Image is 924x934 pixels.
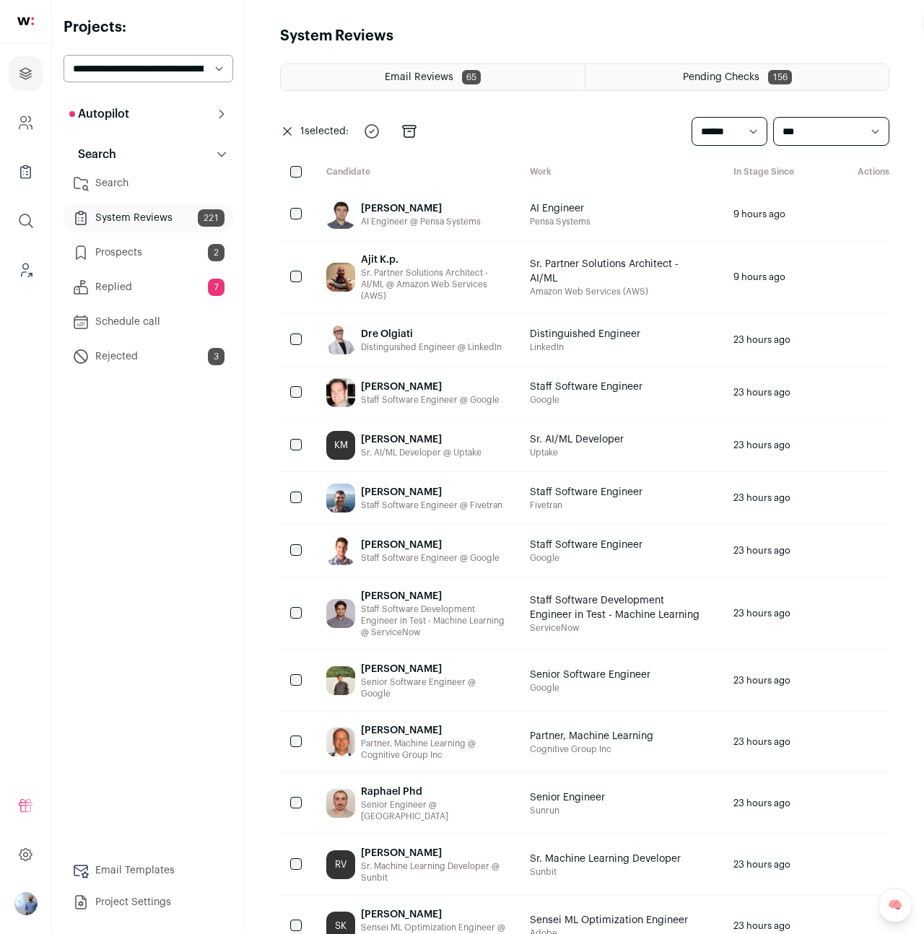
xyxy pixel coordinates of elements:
div: [PERSON_NAME] [361,538,500,552]
div: Staff Software Engineer @ Google [361,394,500,406]
div: Work [518,166,722,180]
span: 23 hours ago [733,608,790,619]
a: Prospects2 [64,238,233,267]
div: Ajit K.p. [361,253,507,267]
h1: System Reviews [280,26,393,46]
a: Replied7 [64,273,233,302]
span: Sr. AI/ML Developer [530,432,624,447]
button: Autopilot [64,100,233,128]
span: 3 [208,348,225,365]
div: Staff Software Development Engineer in Test - Machine Learning @ ServiceNow [361,603,507,638]
div: [PERSON_NAME] [361,485,502,499]
span: Sunrun [530,805,605,816]
span: Sr. Machine Learning Developer [530,852,681,866]
span: Sunbit [530,866,681,878]
a: Schedule call [64,307,233,336]
div: [PERSON_NAME] [361,589,507,603]
span: 23 hours ago [733,736,790,748]
a: System Reviews221 [64,204,233,232]
div: Raphael Phd [361,785,507,799]
div: Staff Software Engineer @ Fivetran [361,499,502,511]
div: Candidate [315,166,518,180]
img: cb9760e719f560ce26d32494082cddcb09fffbe467bd7396f804324fd98e99e0 [326,789,355,818]
a: Project Settings [64,888,233,917]
button: Search [64,140,233,169]
a: Search [64,169,233,198]
span: Pensa Systems [530,216,590,227]
span: 23 hours ago [733,492,790,504]
a: Projects [9,56,43,91]
div: Distinguished Engineer @ LinkedIn [361,341,502,353]
span: Google [530,552,642,564]
img: b54de5f268a5e0ed2f8ffc66906d05dac8a1cfa795653a6c4e1df2f1b9ddcea4 [326,378,355,407]
span: Amazon Web Services (AWS) [530,286,703,297]
span: 23 hours ago [733,387,790,398]
span: Sr. Partner Solutions Architect - AI/ML [530,257,703,286]
div: [PERSON_NAME] [361,723,507,738]
span: Staff Software Development Engineer in Test - Machine Learning [530,593,703,622]
button: Open dropdown [14,892,38,915]
span: Google [530,394,642,406]
div: In Stage Since [722,166,806,180]
span: Fivetran [530,499,642,511]
span: 65 [462,70,481,84]
span: 2 [208,244,225,261]
span: Distinguished Engineer [530,327,640,341]
span: AI Engineer [530,201,590,216]
h2: Projects: [64,17,233,38]
div: [PERSON_NAME] [361,662,507,676]
img: 203c3073c67f31edee7fb60125a24fe6d0a685a8cfb5e6f31441821e4b15281c [326,666,355,695]
span: selected: [300,124,349,139]
span: Google [530,682,650,694]
div: Partner, Machine Learning @ Cognitive Group Inc [361,738,507,761]
img: b706948a77aa25831688c939ba86568012fa636d34e21d93d89d7f72a82031b5 [326,263,355,292]
img: wellfound-shorthand-0d5821cbd27db2630d0214b213865d53afaa358527fdda9d0ea32b1df1b89c2c.svg [17,17,34,25]
div: [PERSON_NAME] [361,380,500,394]
img: f57b40023da086acb72b825dac75710fcbf88457e89c7f6d3f03d2ed26532f5d [326,326,355,354]
span: Senior Software Engineer [530,668,650,682]
div: Senior Engineer @ [GEOGRAPHIC_DATA] [361,799,507,822]
span: Cognitive Group Inc [530,743,653,755]
span: Email Reviews [385,72,453,82]
span: 9 hours ago [733,209,785,220]
div: KM [326,431,355,460]
div: Actions [806,166,889,180]
a: Company and ATS Settings [9,105,43,140]
img: 0c9b7475600a6f3210e80b5e857b6f70313c66a7f002ec6136472f971cd7a09e [326,728,355,756]
img: 4ddcd81b79d227149e3b97bede0f492c593fa472bed15336338a71185137db02 [326,200,355,229]
span: 221 [198,209,225,227]
span: 7 [208,279,225,296]
span: 23 hours ago [733,334,790,346]
span: 1 [300,126,305,136]
a: Email Templates [64,856,233,885]
img: c040d1193ba31aec040d4c1f62676f5b6c7c8af5c37168801397cdf6e4b1ecab [326,599,355,628]
span: Senior Engineer [530,790,605,805]
span: 156 [768,70,792,84]
span: Sensei ML Optimization Engineer [530,913,688,928]
div: Sr. Machine Learning Developer @ Sunbit [361,860,507,883]
img: 97332-medium_jpg [14,892,38,915]
p: Autopilot [69,105,129,123]
a: Company Lists [9,154,43,189]
div: Sr. Partner Solutions Architect - AI/ML @ Amazon Web Services (AWS) [361,267,507,302]
img: 9efebf26264cac294bf25e4dc7fac727af90eb2b1d5c024b48c28211bdecec85 [326,536,355,565]
span: 23 hours ago [733,675,790,686]
div: [PERSON_NAME] [361,201,481,216]
div: [PERSON_NAME] [361,432,481,447]
span: 23 hours ago [733,859,790,870]
span: 9 hours ago [733,271,785,283]
span: Staff Software Engineer [530,380,642,394]
a: Leads (Backoffice) [9,253,43,287]
div: AI Engineer @ Pensa Systems [361,216,481,227]
div: Staff Software Engineer @ Google [361,552,500,564]
a: Email Reviews 65 [281,64,585,90]
span: 23 hours ago [733,798,790,809]
div: Dre Olgiati [361,327,502,341]
span: Partner, Machine Learning [530,729,653,743]
span: LinkedIn [530,341,640,353]
div: [PERSON_NAME] [361,846,507,860]
a: Rejected3 [64,342,233,371]
div: Senior Software Engineer @ Google [361,676,507,699]
span: Uptake [530,447,624,458]
img: 7551ece7d2ad8171f31f44d5f03b68d6f1161581c31fa2a8886fd815dad101b4 [326,484,355,512]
